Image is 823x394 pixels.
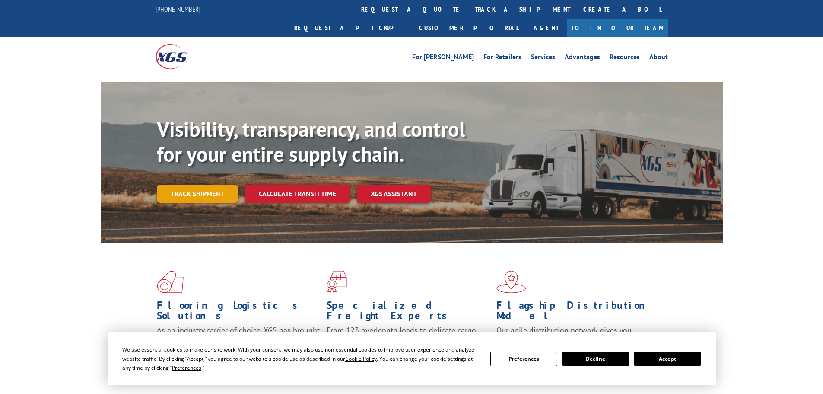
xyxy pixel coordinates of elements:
[327,325,490,364] p: From 123 overlength loads to delicate cargo, our experienced staff knows the best way to move you...
[412,54,474,63] a: For [PERSON_NAME]
[567,19,668,37] a: Join Our Team
[327,300,490,325] h1: Specialized Freight Experts
[496,325,655,346] span: Our agile distribution network gives you nationwide inventory management on demand.
[157,115,465,167] b: Visibility, transparency, and control for your entire supply chain.
[157,271,184,293] img: xgs-icon-total-supply-chain-intelligence-red
[357,185,431,203] a: XGS ASSISTANT
[345,355,377,362] span: Cookie Policy
[413,19,525,37] a: Customer Portal
[122,345,480,372] div: We use essential cookies to make our site work. With your consent, we may also use non-essential ...
[157,325,320,356] span: As an industry carrier of choice, XGS has brought innovation and dedication to flooring logistics...
[288,19,413,37] a: Request a pickup
[610,54,640,63] a: Resources
[565,54,600,63] a: Advantages
[496,271,526,293] img: xgs-icon-flagship-distribution-model-red
[157,300,320,325] h1: Flooring Logistics Solutions
[531,54,555,63] a: Services
[490,352,557,366] button: Preferences
[525,19,567,37] a: Agent
[496,300,660,325] h1: Flagship Distribution Model
[634,352,701,366] button: Accept
[108,332,716,385] div: Cookie Consent Prompt
[562,352,629,366] button: Decline
[649,54,668,63] a: About
[327,271,347,293] img: xgs-icon-focused-on-flooring-red
[483,54,521,63] a: For Retailers
[157,185,238,203] a: Track shipment
[172,364,201,372] span: Preferences
[245,185,350,203] a: Calculate transit time
[156,5,200,13] a: [PHONE_NUMBER]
